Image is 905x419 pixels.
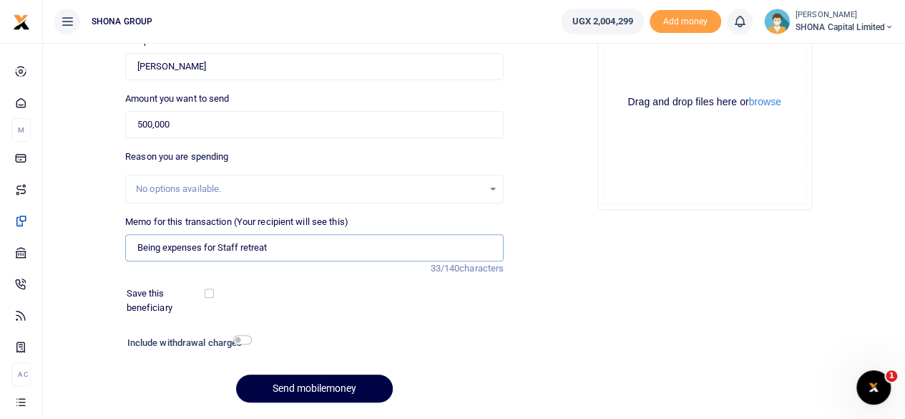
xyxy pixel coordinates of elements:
span: characters [459,263,504,274]
button: browse [749,97,781,107]
button: Send mobilemoney [236,375,393,403]
label: Amount you want to send [125,92,229,106]
input: Enter extra information [125,234,504,261]
iframe: Intercom live chat [856,370,891,405]
span: SHONA GROUP [86,15,158,28]
span: UGX 2,004,299 [572,14,632,29]
div: Drag and drop files here or [604,95,806,109]
li: Toup your wallet [650,10,721,34]
a: UGX 2,004,299 [561,9,643,34]
a: profile-user [PERSON_NAME] SHONA Capital Limited [764,9,894,34]
label: Save this beneficiary [127,286,207,314]
input: UGX [125,111,504,138]
span: SHONA Capital Limited [796,21,894,34]
span: 1 [886,370,897,382]
h6: Include withdrawal charges [127,337,245,349]
small: [PERSON_NAME] [796,9,894,21]
a: logo-small logo-large logo-large [13,16,30,27]
li: M [11,118,31,142]
input: Loading name... [125,53,504,80]
li: Ac [11,362,31,386]
img: logo-small [13,14,30,31]
label: Reason you are spending [125,150,228,164]
span: 33/140 [430,263,459,274]
span: Add money [650,10,721,34]
div: No options available. [136,182,483,196]
a: Add money [650,15,721,26]
label: Memo for this transaction (Your recipient will see this) [125,215,348,229]
li: Wallet ballance [555,9,649,34]
img: profile-user [764,9,790,34]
